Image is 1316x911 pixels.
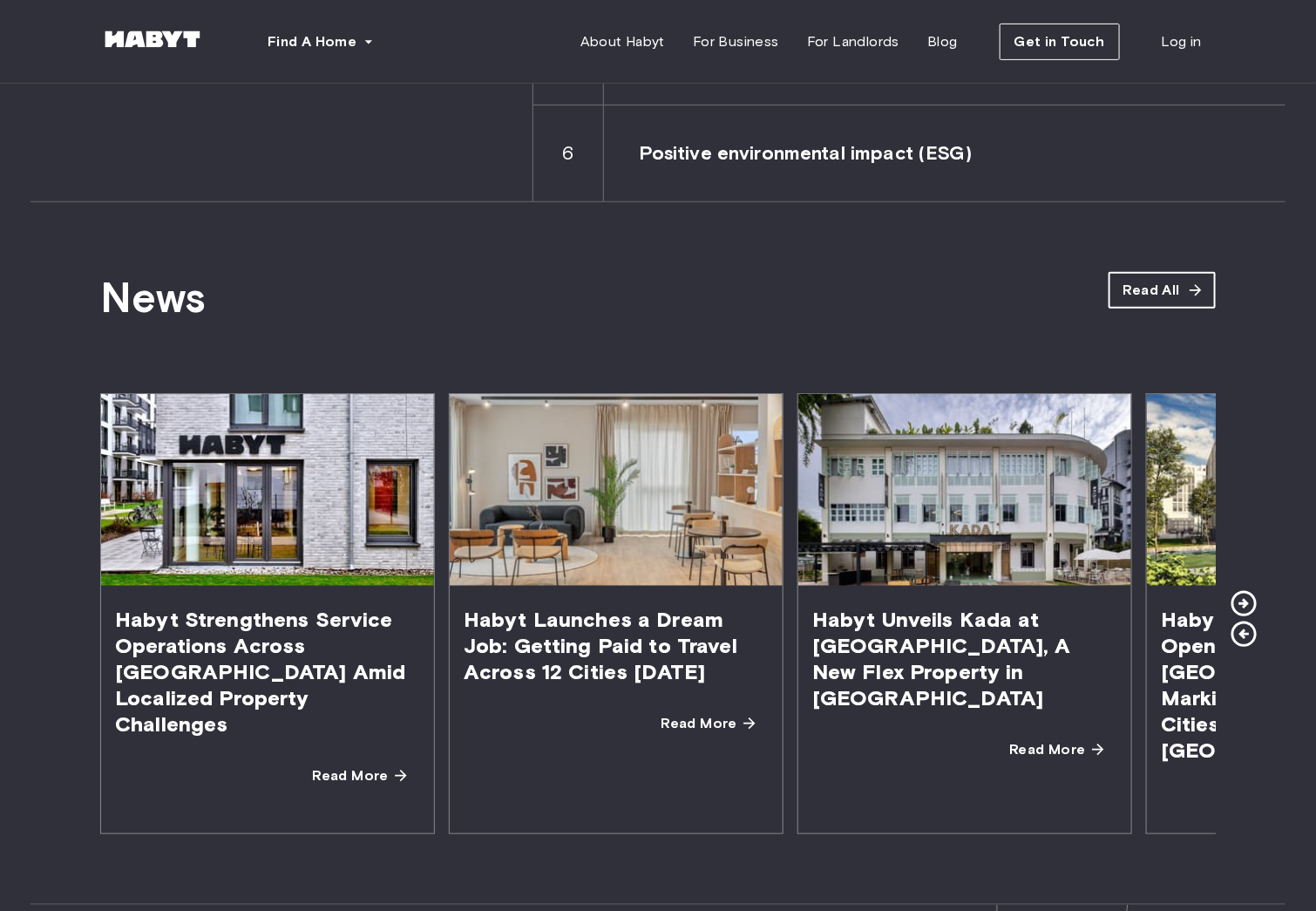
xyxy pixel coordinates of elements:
[679,24,793,59] a: For Business
[1014,31,1105,52] span: Get in Touch
[693,31,779,52] span: For Business
[1009,739,1086,760] span: Read More
[1162,31,1202,52] span: Log in
[995,732,1117,767] a: Read More
[100,272,206,323] span: News
[1109,272,1216,309] a: Read All
[1000,24,1120,60] button: Get in Touch
[312,765,389,786] span: Read More
[793,24,913,59] a: For Landlords
[1123,280,1180,301] span: Read All
[807,31,899,52] span: For Landlords
[566,24,679,59] a: About Habyt
[580,31,665,52] span: About Habyt
[254,24,388,59] button: Find A Home
[100,31,205,48] img: Habyt
[450,586,783,706] span: Habyt Launches a Dream Job: Getting Paid to Travel Across 12 Cities [DATE]
[639,141,972,165] b: Positive environmental impact (ESG)
[298,758,420,793] a: Read More
[927,31,958,52] span: Blog
[798,586,1131,732] span: Habyt Unveils Kada at [GEOGRAPHIC_DATA], A New Flex Property in [GEOGRAPHIC_DATA]
[101,586,434,758] span: Habyt Strengthens Service Operations Across [GEOGRAPHIC_DATA] Amid Localized Property Challenges
[661,713,737,734] span: Read More
[1148,24,1216,59] a: Log in
[562,140,573,167] span: 6
[647,706,769,741] a: Read More
[913,24,972,59] a: Blog
[268,31,356,52] span: Find A Home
